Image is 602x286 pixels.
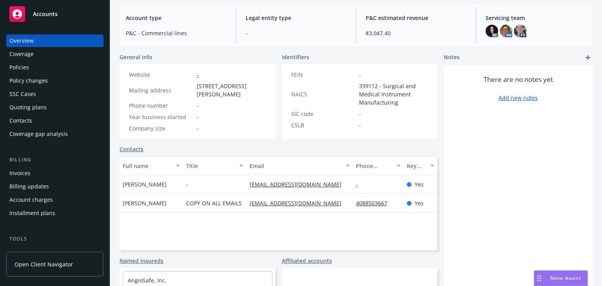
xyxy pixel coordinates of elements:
a: Coverage [6,48,103,60]
img: photo [514,25,526,37]
a: Installment plans [6,207,103,219]
span: - [186,180,188,188]
span: - [359,121,361,129]
div: Billing updates [9,180,49,193]
a: Policy changes [6,74,103,87]
button: Email [247,156,352,175]
span: Account type [126,14,227,22]
div: Full name [123,162,171,170]
a: Accounts [6,3,103,25]
div: Title [186,162,235,170]
span: Servicing team [486,14,586,22]
span: P&C estimated revenue [366,14,466,22]
div: Coverage gap analysis [9,128,68,140]
a: add [583,53,593,62]
div: Policies [9,61,29,74]
img: photo [500,25,512,37]
div: Email [250,162,341,170]
img: photo [486,25,498,37]
span: $3,047.40 [366,29,466,37]
div: Website [129,71,194,79]
span: - [246,29,346,37]
span: [PERSON_NAME] [123,180,167,188]
a: 4088503667 [356,199,393,207]
span: - [359,110,361,118]
span: - [359,71,361,79]
div: Mailing address [129,86,194,94]
span: - [197,113,199,121]
div: Year business started [129,113,194,121]
a: SSC Cases [6,88,103,100]
a: Policies [6,61,103,74]
span: Legal entity type [246,14,346,22]
div: Billing [6,156,103,164]
span: [STREET_ADDRESS][PERSON_NAME] [197,82,266,98]
div: FEIN [291,71,356,79]
a: Overview [6,34,103,47]
div: SIC code [291,110,356,118]
span: 339112 - Surgical and Medical Instrument Manufacturing [359,82,428,107]
a: Quoting plans [6,101,103,114]
a: [EMAIL_ADDRESS][DOMAIN_NAME] [250,199,348,207]
div: Phone number [129,101,194,110]
a: - [356,181,364,188]
div: SSC Cases [9,88,36,100]
span: COPY ON ALL EMAILS [186,199,242,207]
a: - [197,71,199,78]
a: Named insureds [120,257,163,265]
a: [EMAIL_ADDRESS][DOMAIN_NAME] [250,181,348,188]
div: NAICS [291,90,356,98]
div: Company size [129,124,194,132]
div: Policy changes [9,74,48,87]
span: Accounts [33,11,58,17]
span: - [197,101,199,110]
span: Nova Assist [550,275,581,281]
span: Open Client Navigator [15,260,73,268]
button: Phone number [353,156,404,175]
div: Phone number [356,162,392,170]
span: Notes [444,53,460,62]
button: Full name [120,156,183,175]
div: Overview [9,34,34,47]
div: Installment plans [9,207,55,219]
a: Contacts [120,145,143,153]
span: [PERSON_NAME] [123,199,167,207]
a: Account charges [6,194,103,206]
span: Yes [415,199,424,207]
div: CSLB [291,121,356,129]
div: Account charges [9,194,53,206]
a: Coverage gap analysis [6,128,103,140]
button: Nova Assist [534,270,588,286]
div: Coverage [9,48,34,60]
span: Yes [415,180,424,188]
span: - [197,124,199,132]
div: Key contact [407,162,426,170]
a: Contacts [6,114,103,127]
button: Key contact [404,156,438,175]
a: AngioSafe, Inc. [128,277,167,284]
div: Tools [6,235,103,243]
a: Add new notes [499,94,538,102]
button: Title [183,156,247,175]
a: Affiliated accounts [282,257,332,265]
a: Billing updates [6,180,103,193]
a: Invoices [6,167,103,179]
div: Contacts [9,114,32,127]
span: There are no notes yet [484,75,553,84]
span: P&C - Commercial lines [126,29,227,37]
span: General info [120,53,152,61]
div: Invoices [9,167,31,179]
div: Quoting plans [9,101,47,114]
span: Identifiers [282,53,309,61]
div: Drag to move [534,271,544,286]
